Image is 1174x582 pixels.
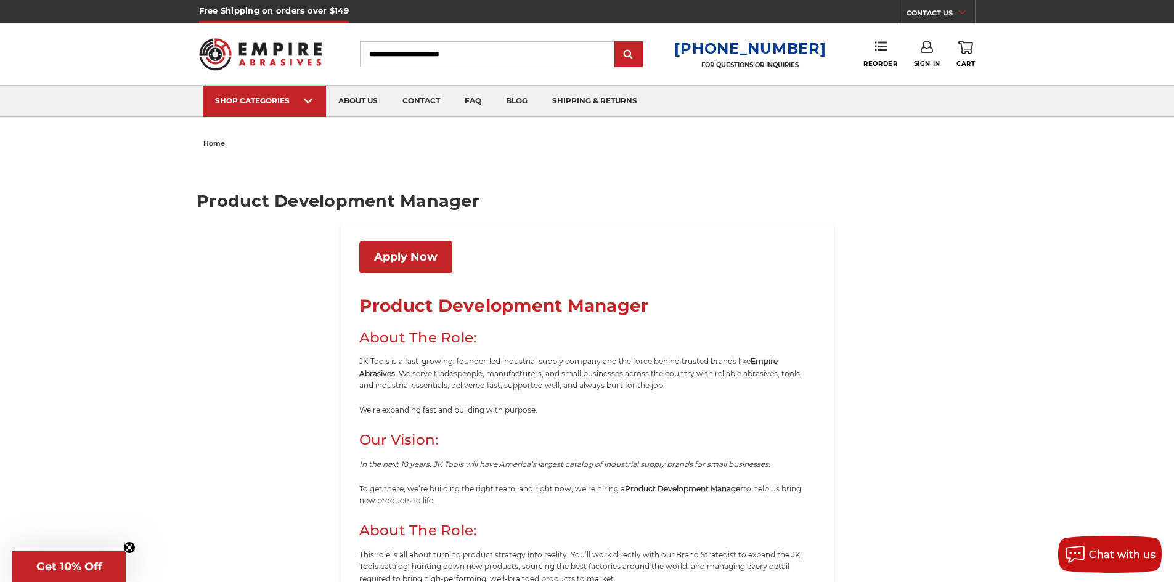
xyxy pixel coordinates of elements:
a: contact [390,86,452,117]
span: Chat with us [1089,549,1156,560]
a: Apply Now [359,241,452,273]
span: Sign In [914,60,940,68]
a: Reorder [863,41,897,67]
p: FOR QUESTIONS OR INQUIRIES [674,61,826,69]
img: Empire Abrasives [199,30,322,78]
button: Close teaser [123,541,136,554]
h2: About The Role: [359,519,815,542]
div: SHOP CATEGORIES [215,96,314,105]
h1: Product Development Manager [197,193,977,209]
button: Chat with us [1058,536,1162,573]
b: Product Development Manager [625,484,743,493]
a: faq [452,86,494,117]
h2: Our Vision: [359,429,815,451]
a: shipping & returns [540,86,650,117]
b: Empire Abrasives [359,357,778,378]
h2: About The Role: [359,326,815,349]
a: [PHONE_NUMBER] [674,39,826,57]
p: We’re expanding fast and building with purpose. [359,404,815,416]
p: JK Tools is a fast-growing, founder-led industrial supply company and the force behind trusted br... [359,355,815,391]
span: Cart [956,60,975,68]
span: Reorder [863,60,897,68]
p: To get there, we’re building the right team, and right now, we’re hiring a to help us bring new p... [359,483,815,506]
a: about us [326,86,390,117]
h1: Product Development Manager [359,292,815,320]
a: CONTACT US [907,6,975,23]
div: Get 10% OffClose teaser [12,551,126,582]
a: Cart [956,41,975,68]
span: home [203,139,225,148]
span: Get 10% Off [36,560,102,573]
input: Submit [616,42,641,67]
i: In the next 10 years, JK Tools will have America’s largest catalog of industrial supply brands fo... [359,459,770,469]
a: blog [494,86,540,117]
